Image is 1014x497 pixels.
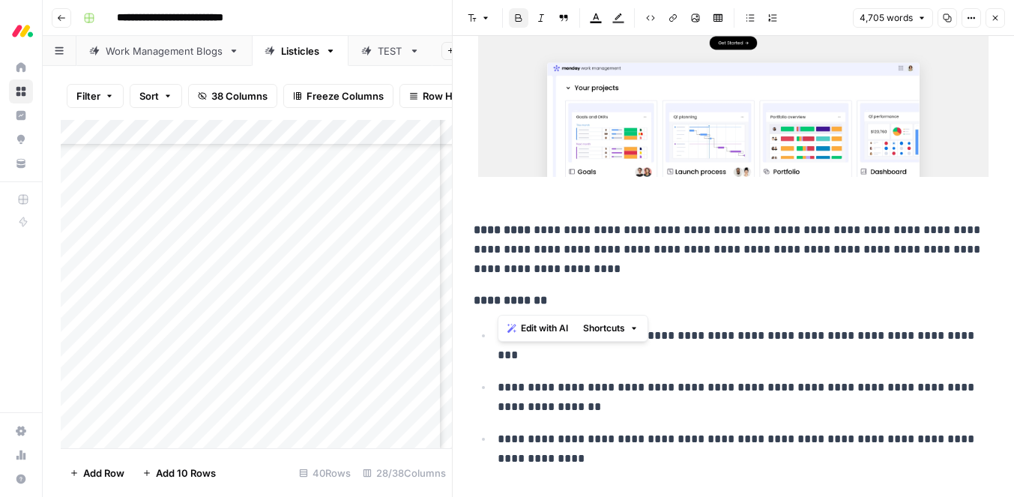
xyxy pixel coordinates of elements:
[293,461,357,485] div: 40 Rows
[283,84,393,108] button: Freeze Columns
[252,36,348,66] a: Listicles
[853,8,933,28] button: 4,705 words
[521,322,568,335] span: Edit with AI
[9,103,33,127] a: Insights
[399,84,486,108] button: Row Height
[860,11,913,25] span: 4,705 words
[9,12,33,49] button: Workspace: Monday.com
[83,466,124,481] span: Add Row
[9,17,36,44] img: Monday.com Logo
[348,36,432,66] a: TEST
[76,88,100,103] span: Filter
[9,467,33,491] button: Help + Support
[106,43,223,58] div: Work Management Blogs
[130,84,182,108] button: Sort
[9,127,33,151] a: Opportunities
[188,84,277,108] button: 38 Columns
[9,55,33,79] a: Home
[378,43,403,58] div: TEST
[423,88,477,103] span: Row Height
[9,151,33,175] a: Your Data
[133,461,225,485] button: Add 10 Rows
[9,79,33,103] a: Browse
[76,36,252,66] a: Work Management Blogs
[211,88,268,103] span: 38 Columns
[583,322,625,335] span: Shortcuts
[577,319,645,338] button: Shortcuts
[501,319,574,338] button: Edit with AI
[9,443,33,467] a: Usage
[307,88,384,103] span: Freeze Columns
[156,466,216,481] span: Add 10 Rows
[357,461,452,485] div: 28/38 Columns
[281,43,319,58] div: Listicles
[61,461,133,485] button: Add Row
[9,419,33,443] a: Settings
[67,84,124,108] button: Filter
[139,88,159,103] span: Sort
